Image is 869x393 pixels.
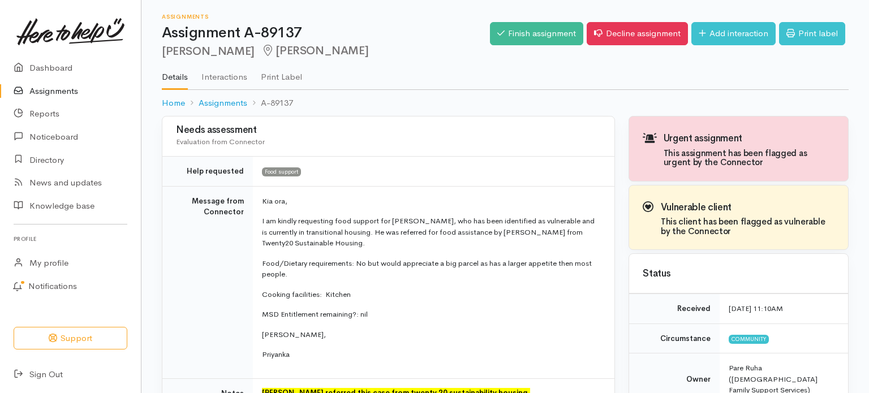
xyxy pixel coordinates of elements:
[176,125,601,136] h3: Needs assessment
[262,167,301,176] span: Food support
[661,217,834,236] h4: This client has been flagged as vulnerable by the Connector
[199,97,247,110] a: Assignments
[664,133,834,144] h3: Urgent assignment
[661,202,834,213] h3: Vulnerable client
[162,57,188,90] a: Details
[729,335,769,344] span: Community
[779,22,845,45] a: Print label
[162,45,490,58] h2: [PERSON_NAME]
[729,304,783,313] time: [DATE] 11:10AM
[262,289,601,300] p: Cooking facilities: Kitchen
[201,57,247,89] a: Interactions
[262,258,601,280] p: Food/Dietary requirements: No but would appreciate a big parcel as has a larger appetite then mos...
[262,215,601,249] p: I am kindly requesting food support for [PERSON_NAME], who has been identified as vulnerable and ...
[162,90,849,116] nav: breadcrumb
[587,22,688,45] a: Decline assignment
[490,22,583,45] a: Finish assignment
[162,25,490,41] h1: Assignment A-89137
[247,97,293,110] li: A-89137
[643,269,834,279] h3: Status
[162,14,490,20] h6: Assignments
[262,309,601,320] p: MSD Entitlement remaining?: nil
[262,196,601,207] p: Kia ora,
[262,329,601,340] p: [PERSON_NAME],
[261,57,302,89] a: Print Label
[162,186,253,378] td: Message from Connector
[664,149,834,167] h4: This assignment has been flagged as urgent by the Connector
[162,157,253,187] td: Help requested
[176,137,265,146] span: Evaluation from Connector
[261,44,368,58] span: [PERSON_NAME]
[162,97,185,110] a: Home
[262,349,601,360] p: Priyanka
[14,327,127,350] button: Support
[629,323,720,353] td: Circumstance
[14,231,127,247] h6: Profile
[691,22,776,45] a: Add interaction
[629,294,720,324] td: Received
